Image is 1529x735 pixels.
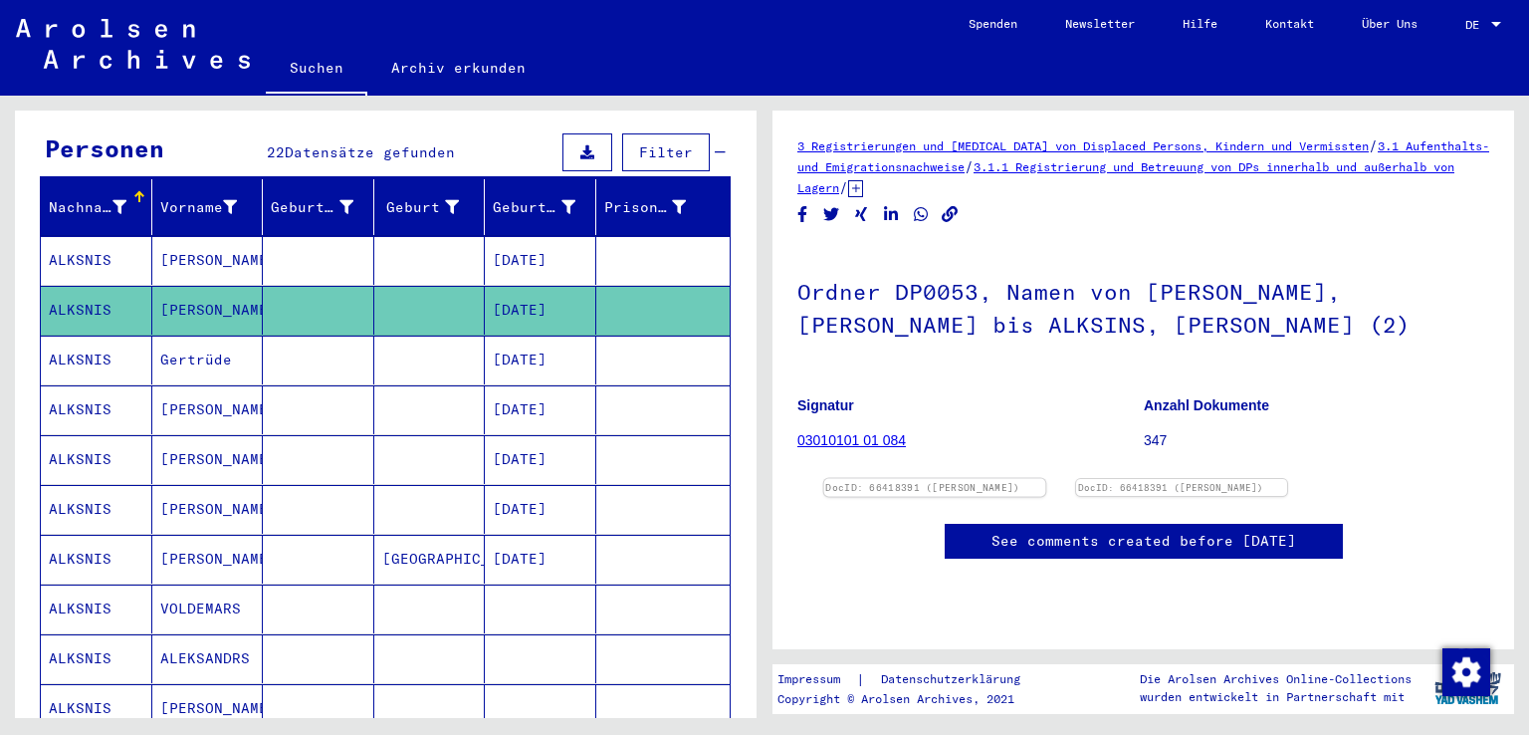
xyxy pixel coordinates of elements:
[485,485,596,534] mat-cell: [DATE]
[152,485,264,534] mat-cell: [PERSON_NAME]
[382,191,485,223] div: Geburt‏
[485,385,596,434] mat-cell: [DATE]
[41,286,152,335] mat-cell: ALKSNIS
[991,531,1296,552] a: See comments created before [DATE]
[797,397,854,413] b: Signatur
[825,482,1019,494] a: DocID: 66418391 ([PERSON_NAME])
[263,179,374,235] mat-header-cell: Geburtsname
[1140,688,1412,706] p: wurden entwickelt in Partnerschaft mit
[152,385,264,434] mat-cell: [PERSON_NAME]
[797,138,1369,153] a: 3 Registrierungen und [MEDICAL_DATA] von Displaced Persons, Kindern und Vermissten
[271,197,353,218] div: Geburtsname
[367,44,549,92] a: Archiv erkunden
[485,236,596,285] mat-cell: [DATE]
[152,435,264,484] mat-cell: [PERSON_NAME]
[271,191,378,223] div: Geburtsname
[382,197,460,218] div: Geburt‏
[821,202,842,227] button: Share on Twitter
[797,432,906,448] a: 03010101 01 084
[41,485,152,534] mat-cell: ALKSNIS
[152,585,264,633] mat-cell: VOLDEMARS
[839,178,848,196] span: /
[160,197,238,218] div: Vorname
[485,286,596,335] mat-cell: [DATE]
[1442,648,1490,696] img: Zustimmung ändern
[1465,18,1487,32] span: DE
[777,669,1044,690] div: |
[41,585,152,633] mat-cell: ALKSNIS
[152,336,264,384] mat-cell: Gertrüde
[266,44,367,96] a: Suchen
[152,535,264,584] mat-cell: [PERSON_NAME]
[1078,482,1263,493] a: DocID: 66418391 ([PERSON_NAME])
[1144,430,1489,451] p: 347
[865,669,1044,690] a: Datenschutzerklärung
[16,19,250,69] img: Arolsen_neg.svg
[777,690,1044,708] p: Copyright © Arolsen Archives, 2021
[604,197,687,218] div: Prisoner #
[797,246,1489,367] h1: Ordner DP0053, Namen von [PERSON_NAME], [PERSON_NAME] bis ALKSINS, [PERSON_NAME] (2)
[41,385,152,434] mat-cell: ALKSNIS
[49,197,126,218] div: Nachname
[160,191,263,223] div: Vorname
[1430,663,1505,713] img: yv_logo.png
[152,634,264,683] mat-cell: ALEKSANDRS
[777,669,856,690] a: Impressum
[911,202,932,227] button: Share on WhatsApp
[41,535,152,584] mat-cell: ALKSNIS
[374,179,486,235] mat-header-cell: Geburt‏
[485,179,596,235] mat-header-cell: Geburtsdatum
[152,236,264,285] mat-cell: [PERSON_NAME]
[41,236,152,285] mat-cell: ALKSNIS
[792,202,813,227] button: Share on Facebook
[604,191,712,223] div: Prisoner #
[940,202,961,227] button: Copy link
[851,202,872,227] button: Share on Xing
[152,286,264,335] mat-cell: [PERSON_NAME]
[797,159,1454,195] a: 3.1.1 Registrierung und Betreuung von DPs innerhalb und außerhalb von Lagern
[493,191,600,223] div: Geburtsdatum
[374,535,486,584] mat-cell: [GEOGRAPHIC_DATA]
[622,133,710,171] button: Filter
[485,435,596,484] mat-cell: [DATE]
[1144,397,1269,413] b: Anzahl Dokumente
[881,202,902,227] button: Share on LinkedIn
[41,435,152,484] mat-cell: ALKSNIS
[45,130,164,166] div: Personen
[485,336,596,384] mat-cell: [DATE]
[285,143,455,161] span: Datensätze gefunden
[41,179,152,235] mat-header-cell: Nachname
[1369,136,1378,154] span: /
[493,197,575,218] div: Geburtsdatum
[49,191,151,223] div: Nachname
[41,684,152,733] mat-cell: ALKSNIS
[596,179,731,235] mat-header-cell: Prisoner #
[41,336,152,384] mat-cell: ALKSNIS
[152,179,264,235] mat-header-cell: Vorname
[41,634,152,683] mat-cell: ALKSNIS
[152,684,264,733] mat-cell: [PERSON_NAME]
[965,157,974,175] span: /
[267,143,285,161] span: 22
[639,143,693,161] span: Filter
[485,535,596,584] mat-cell: [DATE]
[1140,670,1412,688] p: Die Arolsen Archives Online-Collections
